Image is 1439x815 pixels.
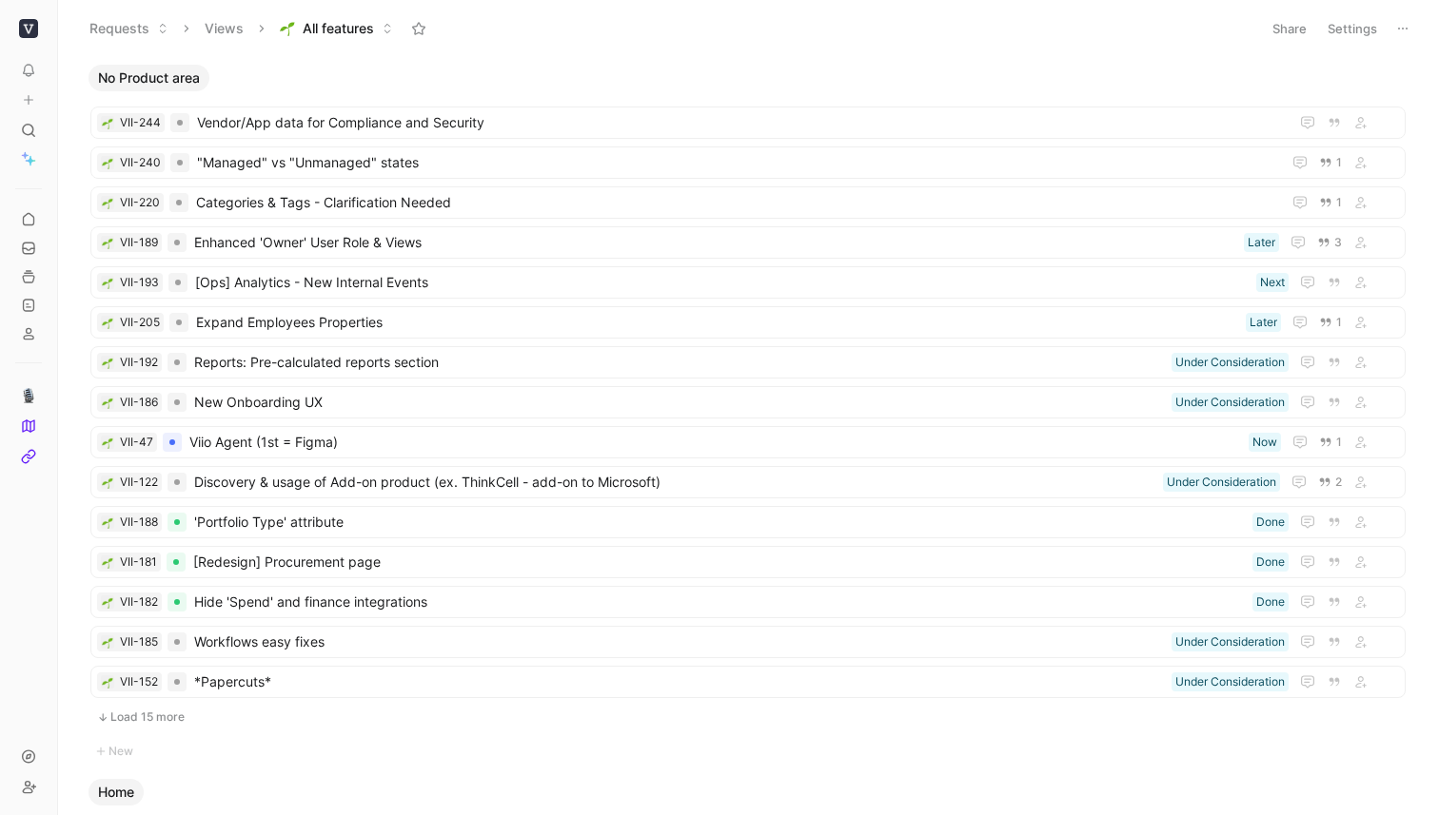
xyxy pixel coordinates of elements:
div: Done [1256,592,1285,611]
button: 🌱 [101,196,114,209]
span: All features [303,19,374,38]
div: VII-240 [120,153,161,172]
button: Share [1264,15,1315,42]
button: 🌱 [101,396,114,409]
img: 🌱 [102,557,113,569]
button: 2 [1314,472,1346,493]
button: No Product area [89,65,209,91]
button: 🌱 [101,635,114,649]
a: 🌱VII-240"Managed" vs "Unmanaged" states1 [90,146,1406,179]
div: Under Consideration [1175,632,1285,651]
div: VII-185 [120,632,158,651]
img: 🌱 [102,198,113,209]
button: 🌱 [101,555,114,569]
div: Later [1248,233,1275,252]
div: Done [1256,513,1285,532]
a: 🌱VII-193[Ops] Analytics - New Internal EventsNext [90,266,1406,299]
span: Viio Agent (1st = Figma) [189,431,1241,454]
div: VII-152 [120,672,158,691]
span: 'Portfolio Type' attribute [194,511,1245,534]
div: VII-181 [120,553,157,572]
div: Under Consideration [1175,393,1285,412]
div: VII-220 [120,193,160,212]
button: 🌱 [101,236,114,249]
div: Now [1252,433,1277,452]
div: VII-188 [120,513,158,532]
div: No Product areaLoad 15 moreNew [81,65,1415,764]
button: New [89,740,1408,763]
button: 🌱 [101,515,114,529]
a: 🌱VII-182Hide 'Spend' and finance integrationsDone [90,586,1406,618]
div: VII-122 [120,473,158,492]
img: 🌱 [102,637,113,649]
a: 🌱VII-188'Portfolio Type' attributeDone [90,506,1406,538]
div: VII-192 [120,353,158,372]
button: 🌱 [101,675,114,689]
span: Categories & Tags - Clarification Needed [196,191,1281,214]
span: 1 [1336,157,1342,168]
div: VII-186 [120,393,158,412]
div: VII-205 [120,313,160,332]
div: VII-47 [120,433,153,452]
a: 🌱VII-186New Onboarding UXUnder Consideration [90,386,1406,418]
div: Under Consideration [1167,473,1276,492]
a: 🎙️ [15,382,42,409]
a: 🌱VII-181[Redesign] Procurement pageDone [90,546,1406,578]
span: [Ops] Analytics - New Internal Events [195,271,1249,294]
span: 1 [1336,437,1342,448]
a: 🌱VII-189Enhanced 'Owner' User Role & ViewsLater3 [90,226,1406,259]
div: Next [1260,273,1285,292]
span: Reports: Pre-calculated reports section [194,351,1164,374]
img: 🌱 [102,358,113,369]
button: 🌱 [101,276,114,289]
div: VII-182 [120,592,158,611]
img: 🌱 [102,238,113,249]
button: 🌱 [101,595,114,609]
img: 🌱 [102,677,113,689]
span: 3 [1334,237,1342,248]
img: 🌱 [102,477,113,489]
span: Hide 'Spend' and finance integrations [194,591,1245,613]
button: 3 [1313,232,1346,253]
a: 🌱VII-47Viio Agent (1st = Figma)Now1 [90,426,1406,458]
span: Discovery & usage of Add-on product (ex. ThinkCell - add-on to Microsoft) [194,471,1155,494]
span: "Managed" vs "Unmanaged" states [197,151,1281,174]
span: 1 [1336,197,1342,208]
a: 🌱VII-192Reports: Pre-calculated reports sectionUnder Consideration [90,346,1406,378]
img: Viio [19,19,38,38]
span: Home [98,783,134,802]
button: 1 [1315,432,1346,453]
img: 🌱 [102,318,113,329]
img: 🌱 [102,398,113,409]
a: 🌱VII-205Expand Employees PropertiesLater1 [90,306,1406,339]
span: New Onboarding UX [194,391,1164,414]
span: Enhanced 'Owner' User Role & Views [194,231,1236,254]
a: 🌱VII-152*Papercuts*Under Consideration [90,666,1406,698]
div: VII-193 [120,273,159,292]
span: 2 [1335,476,1342,488]
img: 🌱 [102,158,113,169]
button: Home [89,779,144,805]
img: 🌱 [102,437,113,449]
a: 🌱VII-185Workflows easy fixesUnder Consideration [90,626,1406,658]
img: 🎙️ [21,388,36,403]
div: Under Consideration [1175,353,1285,372]
a: 🌱VII-122Discovery & usage of Add-on product (ex. ThinkCell - add-on to Microsoft)Under Considerat... [90,466,1406,498]
div: 🌱 [101,316,114,329]
span: Vendor/App data for Compliance and Security [197,111,1289,134]
a: 🌱VII-244Vendor/App data for Compliance and Security [90,107,1406,139]
a: 🌱VII-220Categories & Tags - Clarification Needed1 [90,186,1406,219]
button: 🌱 [101,116,114,129]
button: 🌱 [101,475,114,489]
button: 🌱 [101,436,114,449]
button: 1 [1315,192,1346,213]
